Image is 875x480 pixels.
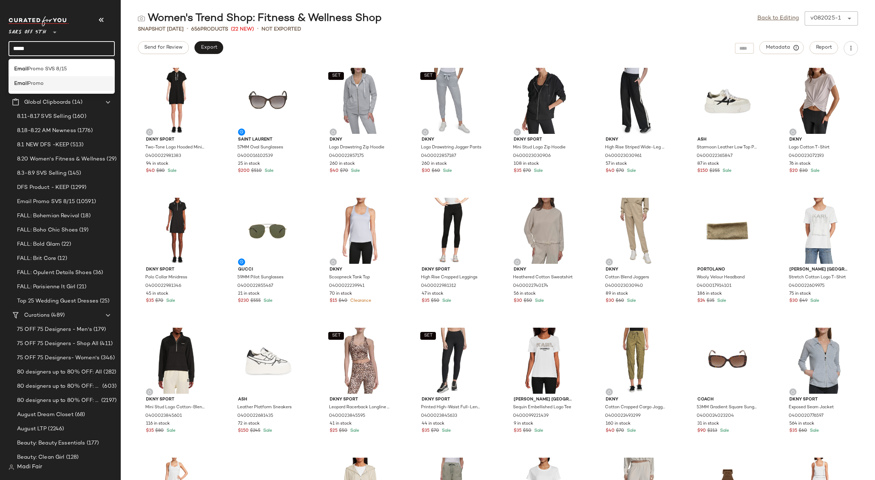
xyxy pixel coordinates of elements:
span: (12) [56,255,67,263]
span: • [187,25,188,33]
span: 0400023072193 [789,153,824,159]
span: 57 in stock [606,161,627,167]
img: svg%3e [147,130,152,134]
span: 75 OFF 75 Designers - Men's [17,326,92,334]
span: $60 [432,168,440,174]
button: Metadata [760,41,804,54]
span: Beauty: Beauty Essentials [17,439,85,447]
span: SET [332,333,341,338]
span: $70 [616,428,624,434]
span: $15 [330,298,337,304]
span: 47 in stock [422,291,443,297]
img: svg%3e [607,260,611,264]
span: 41 in stock [330,421,352,427]
span: 0400022609975 [789,283,825,289]
span: Sale [349,429,359,433]
span: 75 OFF 75 Designers- Women's [17,354,99,362]
span: Sequin Embellished Logo Tee [513,404,571,411]
span: 0400022981346 [145,283,181,289]
a: Back to Editing [757,14,799,23]
img: svg%3e [9,464,14,470]
img: svg%3e [791,390,795,394]
span: (22 New) [231,26,254,33]
span: $50 [339,428,347,434]
span: Stretch Cotton Logo T-Shirt [789,274,846,281]
span: 70 in stock [330,291,352,297]
span: 8.18-8.22 AM Newness [17,127,76,135]
span: Sale [809,169,820,173]
span: Sale [262,429,272,433]
span: 0400022981383 [145,153,181,159]
span: DKNY Sport [789,397,850,403]
span: Sale [719,429,729,433]
span: Printed High-Waist Full-Length Leggings [421,404,481,411]
span: Curations [24,311,50,320]
span: $30 [789,298,798,304]
span: Sale [533,429,543,433]
span: 108 in stock [514,161,539,167]
span: (145) [66,169,81,178]
img: svg%3e [331,260,335,264]
span: 8.11-8.17 SVS Selling [17,113,71,121]
span: Logo Drawstring Zip Hoodie [329,144,384,151]
span: 44 in stock [422,421,444,427]
span: $555 [250,298,261,304]
span: Ash [697,137,758,143]
span: Dkny [606,397,666,403]
span: High Rise Cropped Leggings [421,274,477,281]
span: DFS Product - KEEP [17,184,69,192]
span: 0400022740174 [513,283,548,289]
span: $80 [156,168,165,174]
img: 0400022981383_BLACK [140,68,212,134]
span: SET [332,73,341,78]
span: Cotton Cropped Cargo Joggers [605,404,665,411]
span: $40 [339,298,347,304]
span: Top 25 Wedding Guest Dresses [17,297,98,305]
span: Wooly Velour Headband [697,274,745,281]
span: Sale [165,299,175,303]
span: 57MM Oval Sunglasses [237,144,283,151]
span: 564 in stock [789,421,814,427]
span: FALL: Parisienne It Girl [17,283,75,291]
div: Products [191,26,228,33]
span: FALL: Bold Glam [17,240,60,249]
span: $35 [514,428,522,434]
span: Promo SVS 8/15 [28,65,67,73]
span: Dkny [330,137,390,143]
span: $49 [799,298,808,304]
span: 0400020776597 [789,413,823,419]
span: 0400022855467 [237,283,273,289]
span: $150 [697,168,708,174]
span: Sale [263,169,274,173]
span: (18) [79,212,91,220]
img: 0400020776597_PEARL [784,328,855,394]
span: $60 [616,298,624,304]
span: Sale [626,299,636,303]
img: 0400022493299_UTILITYGREEN [600,328,672,394]
span: 56 in stock [514,291,536,297]
span: Ash [238,397,298,403]
span: (489) [50,311,65,320]
span: August Dream Closet [17,411,74,419]
img: 0400023030961 [600,68,672,134]
img: 0400022740174_LIGHTKHAKI [508,198,580,264]
span: 9 in stock [514,421,533,427]
img: svg%3e [147,390,152,394]
span: Snapshot [DATE] [138,26,184,33]
span: Not Exported [261,26,301,33]
span: 0400099221439 [513,413,549,419]
img: 0400024023204_DARKTORTOISE [692,328,763,394]
span: Coach [697,397,758,403]
span: 76 in stock [789,161,811,167]
span: $70 [431,428,439,434]
span: SET [424,73,433,78]
span: Sale [165,429,175,433]
span: $35 [422,428,430,434]
img: 0400023845595_LEOPARD [324,328,396,394]
span: Global Clipboards [24,98,71,107]
img: 0400023030940_TAN [600,198,672,264]
span: Sale [626,169,636,173]
span: 0400022857187 [421,153,456,159]
span: $70 [523,168,531,174]
span: $70 [340,168,348,174]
